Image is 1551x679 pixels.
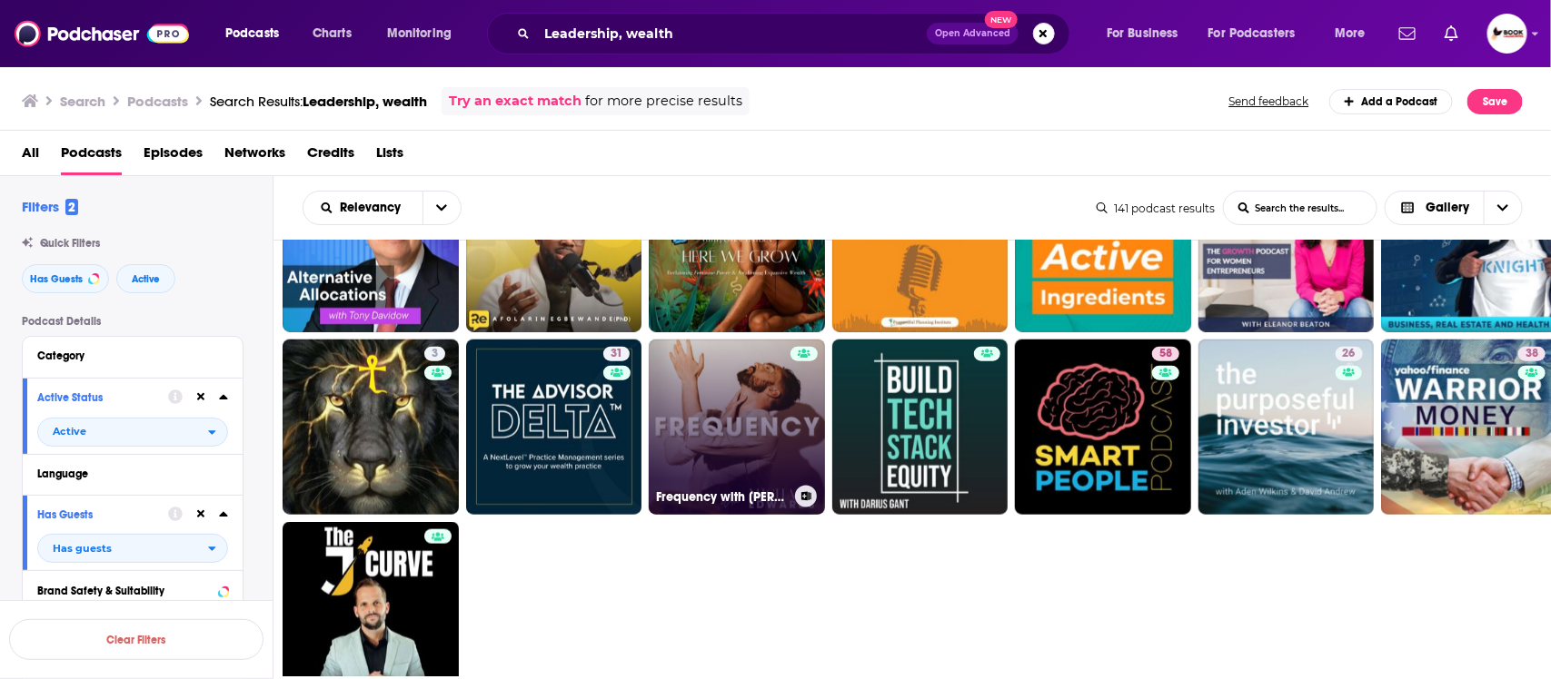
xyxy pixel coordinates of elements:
span: Has Guests [30,274,83,284]
a: 29 [283,156,459,332]
div: Language [37,467,216,480]
span: 26 [1343,345,1356,363]
button: Show profile menu [1487,14,1527,54]
h2: filter dropdown [37,534,228,563]
span: Has guests [53,544,112,554]
a: 58 [1015,339,1191,516]
button: Language [37,462,228,485]
a: 23 [832,156,1009,332]
span: More [1335,21,1366,46]
button: open menu [423,192,461,224]
span: Gallery [1426,202,1469,214]
span: Leadership, wealth [303,93,427,110]
a: Episodes [144,138,203,175]
a: Charts [301,19,363,48]
a: Frequency with [PERSON_NAME] [649,339,825,516]
button: Open AdvancedNew [927,23,1019,44]
a: 3 [424,347,445,361]
h3: Podcasts [127,93,188,110]
h2: Choose List sort [303,191,462,225]
span: Charts [313,21,352,46]
a: 31 [466,339,642,516]
div: 141 podcast results [1097,202,1216,215]
a: All [22,138,39,175]
span: New [985,11,1018,28]
h2: Filters [22,198,78,215]
span: For Podcasters [1208,21,1296,46]
span: Relevancy [341,202,408,214]
span: Open Advanced [935,29,1010,38]
div: Category [37,349,216,362]
span: 31 [611,345,622,363]
a: Show notifications dropdown [1437,18,1466,49]
span: For Business [1107,21,1178,46]
button: open menu [1322,19,1388,48]
a: 38 [1518,347,1546,361]
span: Active [53,427,86,437]
a: 31 [603,347,630,361]
a: 50 [1198,156,1375,332]
span: Monitoring [387,21,452,46]
span: 38 [1526,345,1538,363]
button: open menu [303,202,423,214]
button: open menu [1094,19,1201,48]
img: User Profile [1487,14,1527,54]
a: Networks [224,138,285,175]
input: Search podcasts, credits, & more... [537,19,927,48]
button: Brand Safety & Suitability [37,578,228,601]
a: Try an exact match [449,91,582,112]
div: Has Guests [37,508,156,521]
h2: filter dropdown [37,418,228,447]
span: 2 [65,199,78,215]
div: Brand Safety & Suitability [37,585,213,597]
span: Quick Filters [40,237,100,250]
a: Podcasts [61,138,122,175]
h3: Frequency with [PERSON_NAME] [656,489,788,505]
a: 3 [283,339,459,516]
span: Logged in as BookLaunchers [1487,14,1527,54]
button: open menu [37,534,228,563]
button: Active Status [37,386,168,408]
button: Choose View [1385,191,1524,225]
a: Lists [376,138,403,175]
span: 58 [1159,345,1172,363]
button: open menu [1197,19,1322,48]
a: Add a Podcast [1329,89,1454,114]
h3: Search [60,93,105,110]
button: Active [116,264,175,293]
button: Send feedback [1224,93,1315,109]
button: open menu [213,19,303,48]
p: Podcast Details [22,315,244,328]
a: Credits [307,138,354,175]
button: Clear Filters [9,619,263,660]
button: Category [37,344,228,367]
a: 26 [1198,339,1375,516]
img: Podchaser - Follow, Share and Rate Podcasts [15,16,189,51]
span: 3 [432,345,438,363]
div: Active Status [37,391,156,404]
button: open menu [37,418,228,447]
button: Has Guests [22,264,109,293]
span: Active [132,274,160,284]
button: Save [1467,89,1523,114]
button: open menu [374,19,475,48]
div: Search Results: [210,93,427,110]
a: 26 [1336,347,1363,361]
span: for more precise results [585,91,742,112]
div: Search podcasts, credits, & more... [504,13,1088,54]
a: Search Results:Leadership, wealth [210,93,427,110]
button: Has Guests [37,503,168,526]
span: Podcasts [225,21,279,46]
a: 58 [1152,347,1179,361]
a: Show notifications dropdown [1392,18,1423,49]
